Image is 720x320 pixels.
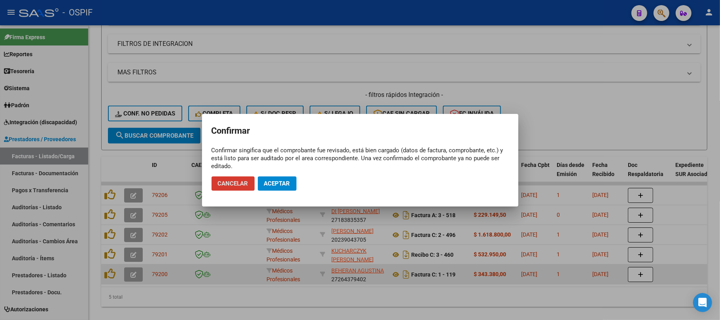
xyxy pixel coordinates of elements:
span: Cancelar [218,180,248,187]
h2: Confirmar [212,123,509,138]
button: Cancelar [212,176,255,191]
span: Aceptar [264,180,290,187]
div: Open Intercom Messenger [693,293,712,312]
div: Confirmar singifica que el comprobante fue revisado, está bien cargado (datos de factura, comprob... [212,146,509,170]
button: Aceptar [258,176,297,191]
